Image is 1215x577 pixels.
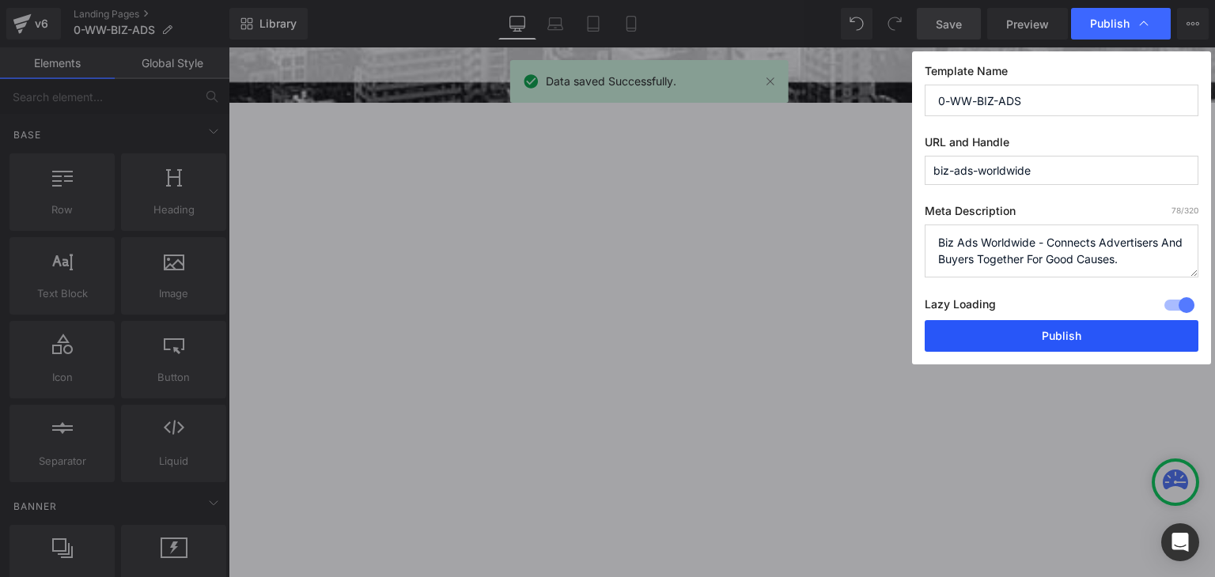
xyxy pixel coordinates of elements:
[925,224,1198,277] textarea: Biz Ads Worldwide - Connects Advertisers And Buyers Together For Good Causes.
[1090,17,1130,31] span: Publish
[1171,206,1181,215] span: 78
[925,64,1198,85] label: Template Name
[1161,523,1199,561] div: Open Intercom Messenger
[925,294,996,320] label: Lazy Loading
[1171,206,1198,215] span: /320
[925,135,1198,156] label: URL and Handle
[925,204,1198,224] label: Meta Description
[925,320,1198,352] button: Publish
